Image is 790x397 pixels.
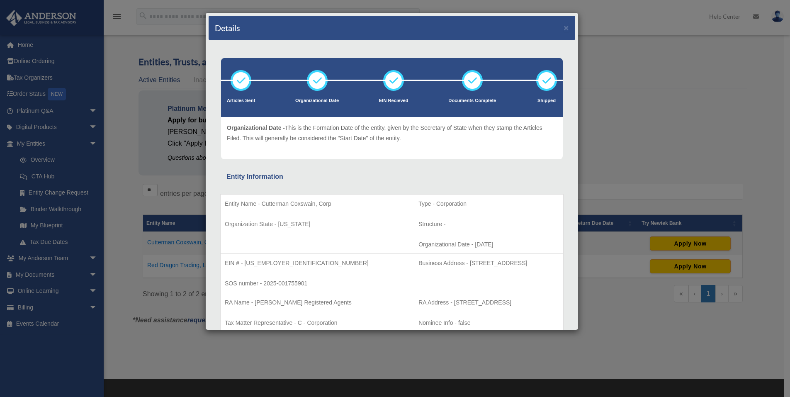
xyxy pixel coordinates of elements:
[225,199,410,209] p: Entity Name - Cutterman Coxswain, Corp
[225,219,410,229] p: Organization State - [US_STATE]
[225,297,410,308] p: RA Name - [PERSON_NAME] Registered Agents
[227,97,255,105] p: Articles Sent
[418,318,559,328] p: Nominee Info - false
[418,258,559,268] p: Business Address - [STREET_ADDRESS]
[564,23,569,32] button: ×
[226,171,557,183] div: Entity Information
[448,97,496,105] p: Documents Complete
[227,124,285,131] span: Organizational Date -
[379,97,408,105] p: EIN Recieved
[295,97,339,105] p: Organizational Date
[225,318,410,328] p: Tax Matter Representative - C - Corporation
[418,239,559,250] p: Organizational Date - [DATE]
[225,258,410,268] p: EIN # - [US_EMPLOYER_IDENTIFICATION_NUMBER]
[418,219,559,229] p: Structure -
[536,97,557,105] p: Shipped
[227,123,557,143] p: This is the Formation Date of the entity, given by the Secretary of State when they stamp the Art...
[418,297,559,308] p: RA Address - [STREET_ADDRESS]
[225,278,410,289] p: SOS number - 2025-001755901
[215,22,240,34] h4: Details
[418,199,559,209] p: Type - Corporation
